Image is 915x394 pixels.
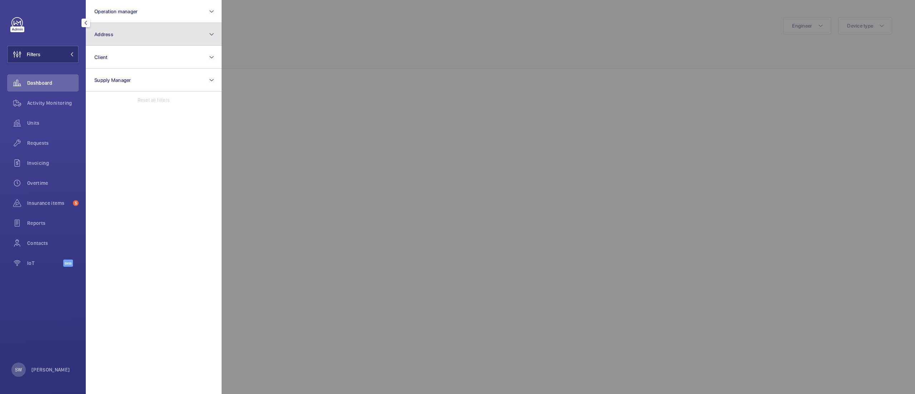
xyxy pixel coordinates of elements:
[27,139,79,147] span: Requests
[27,99,79,107] span: Activity Monitoring
[27,240,79,247] span: Contacts
[27,220,79,227] span: Reports
[31,366,70,373] p: [PERSON_NAME]
[27,51,40,58] span: Filters
[27,79,79,87] span: Dashboard
[73,200,79,206] span: 5
[27,159,79,167] span: Invoicing
[7,46,79,63] button: Filters
[27,200,70,207] span: Insurance items
[27,260,63,267] span: IoT
[63,260,73,267] span: Beta
[27,179,79,187] span: Overtime
[15,366,22,373] p: SW
[27,119,79,127] span: Units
